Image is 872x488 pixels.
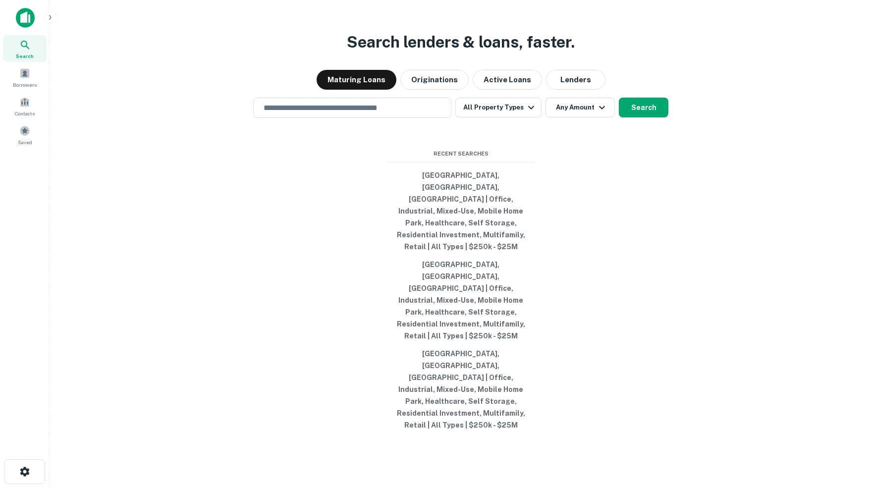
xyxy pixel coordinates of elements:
[15,109,35,117] span: Contacts
[3,93,47,119] a: Contacts
[347,30,575,54] h3: Search lenders & loans, faster.
[3,35,47,62] a: Search
[18,138,32,146] span: Saved
[545,98,615,117] button: Any Amount
[546,70,605,90] button: Lenders
[400,70,469,90] button: Originations
[317,70,396,90] button: Maturing Loans
[13,81,37,89] span: Borrowers
[455,98,542,117] button: All Property Types
[386,166,535,256] button: [GEOGRAPHIC_DATA], [GEOGRAPHIC_DATA], [GEOGRAPHIC_DATA] | Office, Industrial, Mixed-Use, Mobile H...
[619,98,668,117] button: Search
[386,256,535,345] button: [GEOGRAPHIC_DATA], [GEOGRAPHIC_DATA], [GEOGRAPHIC_DATA] | Office, Industrial, Mixed-Use, Mobile H...
[16,8,35,28] img: capitalize-icon.png
[473,70,542,90] button: Active Loans
[3,121,47,148] a: Saved
[386,150,535,158] span: Recent Searches
[3,64,47,91] a: Borrowers
[16,52,34,60] span: Search
[386,345,535,434] button: [GEOGRAPHIC_DATA], [GEOGRAPHIC_DATA], [GEOGRAPHIC_DATA] | Office, Industrial, Mixed-Use, Mobile H...
[822,409,872,456] iframe: Chat Widget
